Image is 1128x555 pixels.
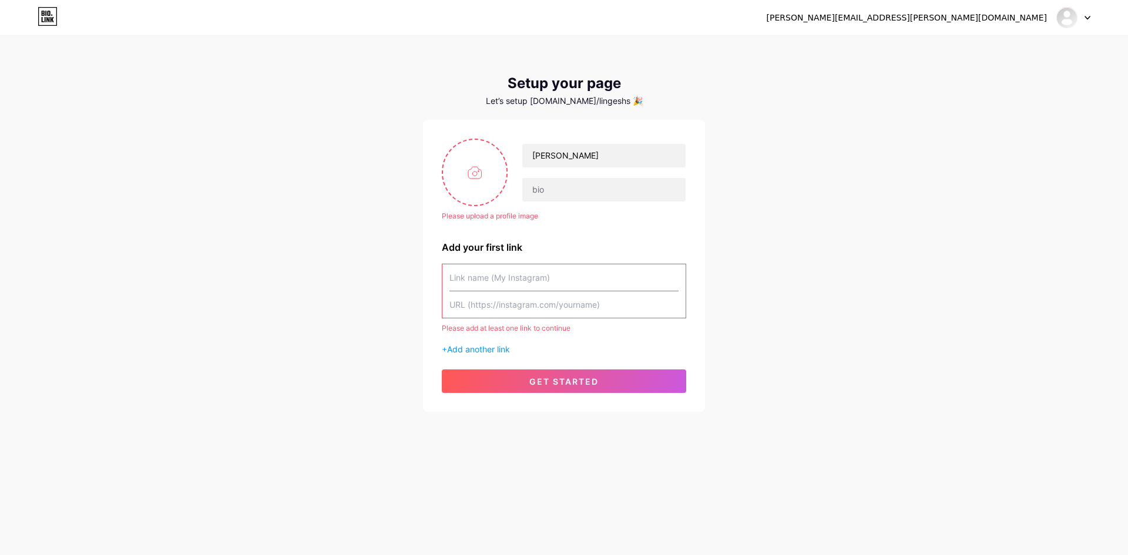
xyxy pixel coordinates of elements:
[442,343,686,355] div: +
[447,344,510,354] span: Add another link
[449,291,679,318] input: URL (https://instagram.com/yourname)
[522,144,686,167] input: Your name
[529,376,599,386] span: get started
[442,240,686,254] div: Add your first link
[522,178,686,201] input: bio
[423,75,705,92] div: Setup your page
[449,264,679,291] input: Link name (My Instagram)
[767,12,1047,24] div: [PERSON_NAME][EMAIL_ADDRESS][PERSON_NAME][DOMAIN_NAME]
[1056,6,1078,29] img: Lingesh Sudhakar
[423,96,705,106] div: Let’s setup [DOMAIN_NAME]/lingeshs 🎉
[442,369,686,393] button: get started
[442,211,686,221] div: Please upload a profile image
[442,323,686,334] div: Please add at least one link to continue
